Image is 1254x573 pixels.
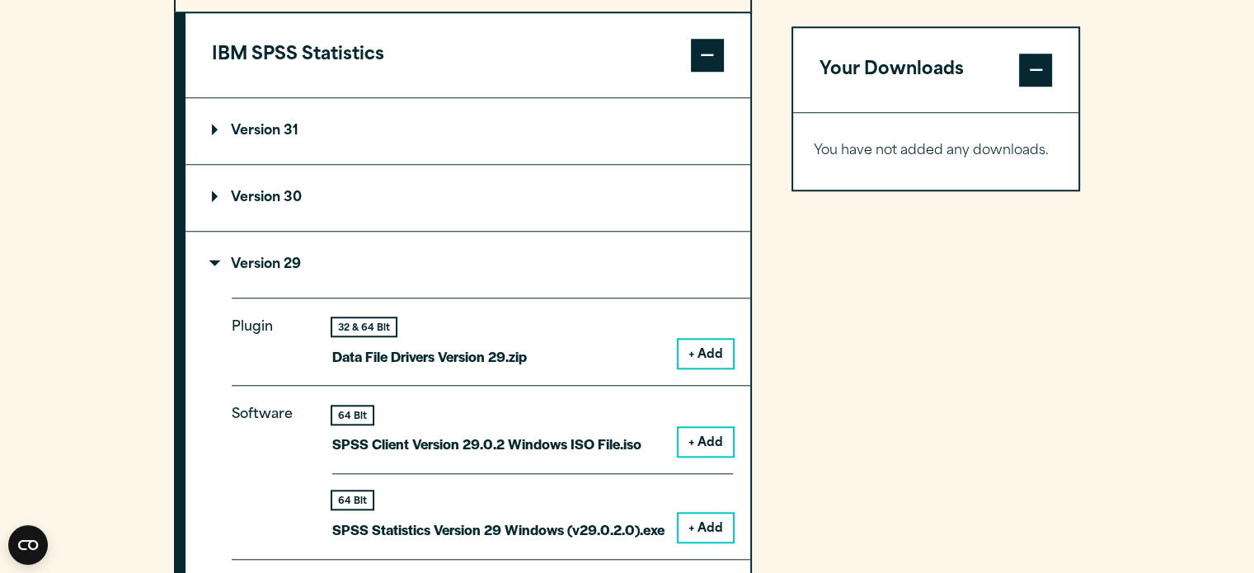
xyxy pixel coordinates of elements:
p: Plugin [232,316,306,355]
p: Version 29 [212,258,301,271]
p: SPSS Statistics Version 29 Windows (v29.0.2.0).exe [332,518,665,542]
summary: Version 29 [186,232,750,298]
div: Your Downloads [793,112,1079,190]
p: Version 30 [212,191,302,204]
p: Version 31 [212,124,298,138]
p: Software [232,403,306,528]
div: 64 Bit [332,406,373,424]
summary: Version 31 [186,98,750,164]
div: 32 & 64 Bit [332,318,396,336]
button: + Add [679,428,733,456]
button: Your Downloads [793,28,1079,112]
button: IBM SPSS Statistics [186,13,750,97]
button: Open CMP widget [8,525,48,565]
p: Data File Drivers Version 29.zip [332,345,527,369]
div: 64 Bit [332,491,373,509]
summary: Version 30 [186,165,750,231]
p: SPSS Client Version 29.0.2 Windows ISO File.iso [332,432,641,456]
p: You have not added any downloads. [814,139,1059,163]
button: + Add [679,514,733,542]
button: + Add [679,340,733,368]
